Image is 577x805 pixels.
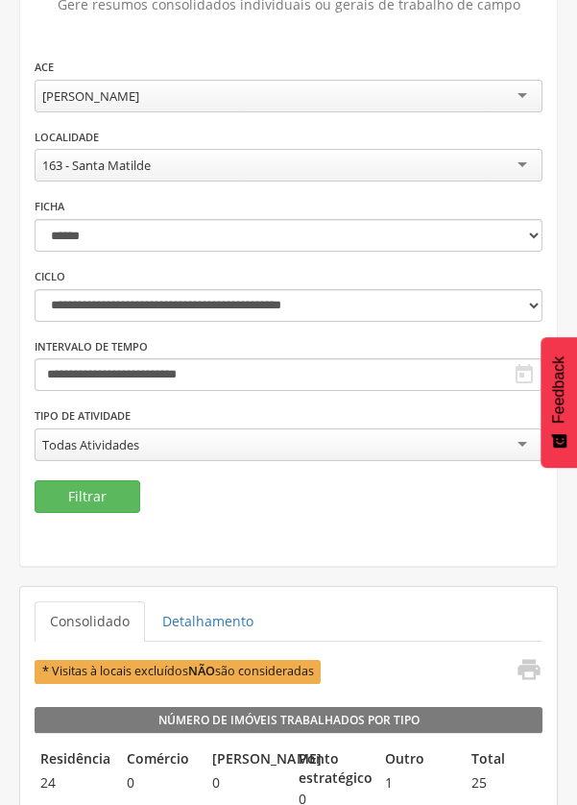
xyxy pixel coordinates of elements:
span: Feedback [550,356,567,424]
label: Ciclo [35,269,65,284]
label: Ficha [35,199,64,214]
legend: [PERSON_NAME] [206,749,283,771]
a: Detalhamento [147,601,269,642]
span: 0 [206,773,283,793]
button: Feedback - Mostrar pesquisa [541,337,577,468]
label: Tipo de Atividade [35,408,131,424]
legend: Número de Imóveis Trabalhados por Tipo [35,707,542,734]
label: ACE [35,60,54,75]
a:  [503,656,541,688]
span: * Visitas à locais excluídos são consideradas [35,660,321,684]
i:  [515,656,541,683]
legend: Ponto estratégico [293,749,370,788]
b: NÃO [188,663,215,679]
i:  [513,363,536,386]
span: 1 [379,773,456,793]
div: 163 - Santa Matilde [42,157,151,174]
legend: Comércio [121,749,198,771]
label: Localidade [35,130,99,145]
label: Intervalo de Tempo [35,339,148,354]
span: 0 [121,773,198,793]
span: 25 [466,773,542,793]
div: [PERSON_NAME] [42,87,139,105]
a: Consolidado [35,601,145,642]
div: Todas Atividades [42,436,139,453]
legend: Total [466,749,542,771]
button: Filtrar [35,480,140,513]
legend: Outro [379,749,456,771]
